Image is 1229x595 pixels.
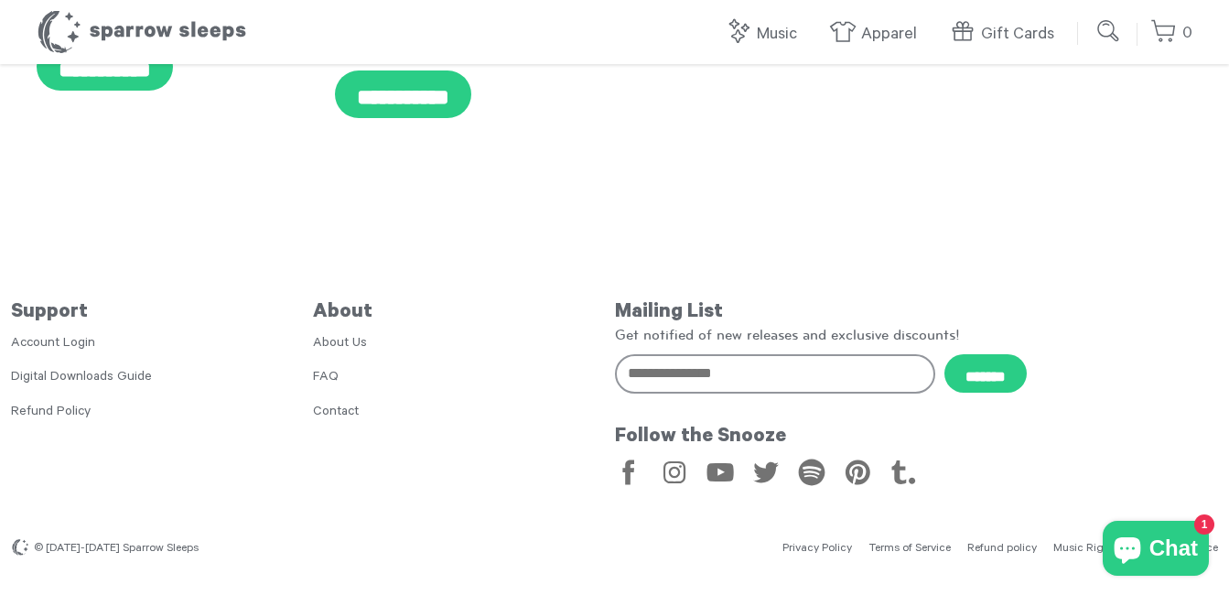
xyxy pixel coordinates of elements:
[782,543,852,556] a: Privacy Policy
[37,9,247,55] h1: Sparrow Sleeps
[949,15,1063,54] a: Gift Cards
[967,543,1037,556] a: Refund policy
[1053,543,1119,556] a: Music Rights
[1150,14,1192,53] a: 0
[313,406,359,420] a: Contact
[889,459,917,486] a: Tumblr
[615,459,642,486] a: Facebook
[661,459,688,486] a: Instagram
[706,459,734,486] a: YouTube
[844,459,871,486] a: Pinterest
[313,337,367,352] a: About Us
[11,371,152,385] a: Digital Downloads Guide
[1091,13,1127,49] input: Submit
[829,15,926,54] a: Apparel
[752,459,780,486] a: Twitter
[11,337,95,352] a: Account Login
[615,301,1219,325] h5: Mailing List
[725,15,806,54] a: Music
[1097,521,1214,580] inbox-online-store-chat: Shopify online store chat
[798,459,825,486] a: Spotify
[313,371,339,385] a: FAQ
[313,301,615,325] h5: About
[615,325,1219,345] p: Get notified of new releases and exclusive discounts!
[615,426,1219,449] h5: Follow the Snooze
[34,543,199,556] span: © [DATE]-[DATE] Sparrow Sleeps
[11,406,91,420] a: Refund Policy
[11,301,313,325] h5: Support
[868,543,951,556] a: Terms of Service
